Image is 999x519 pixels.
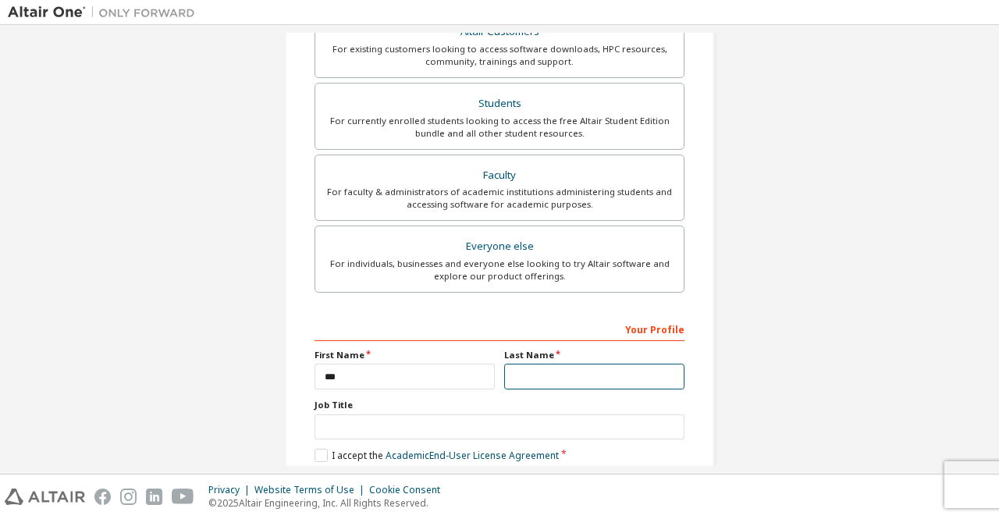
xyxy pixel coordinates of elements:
[120,489,137,505] img: instagram.svg
[315,399,684,411] label: Job Title
[208,496,450,510] p: © 2025 Altair Engineering, Inc. All Rights Reserved.
[386,449,559,462] a: Academic End-User License Agreement
[315,449,559,462] label: I accept the
[325,43,674,68] div: For existing customers looking to access software downloads, HPC resources, community, trainings ...
[325,115,674,140] div: For currently enrolled students looking to access the free Altair Student Edition bundle and all ...
[254,484,369,496] div: Website Terms of Use
[8,5,203,20] img: Altair One
[325,258,674,283] div: For individuals, businesses and everyone else looking to try Altair software and explore our prod...
[94,489,111,505] img: facebook.svg
[504,349,684,361] label: Last Name
[208,484,254,496] div: Privacy
[325,186,674,211] div: For faculty & administrators of academic institutions administering students and accessing softwa...
[369,484,450,496] div: Cookie Consent
[325,93,674,115] div: Students
[315,349,495,361] label: First Name
[325,236,674,258] div: Everyone else
[146,489,162,505] img: linkedin.svg
[5,489,85,505] img: altair_logo.svg
[172,489,194,505] img: youtube.svg
[315,316,684,341] div: Your Profile
[325,165,674,187] div: Faculty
